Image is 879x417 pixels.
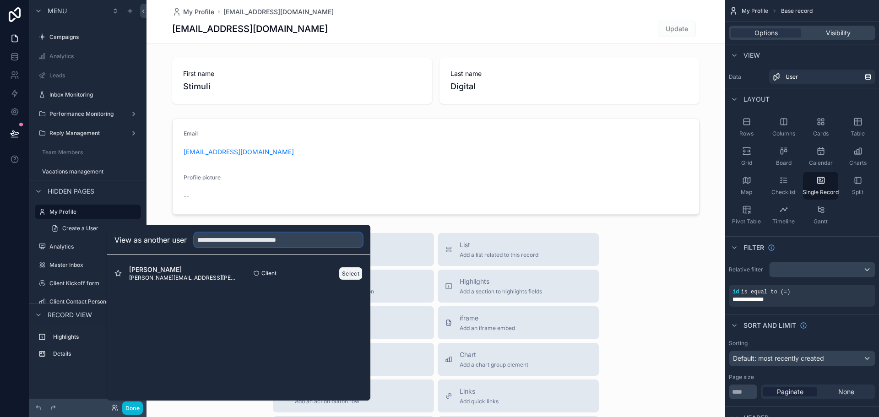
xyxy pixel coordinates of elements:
a: Reply Management [35,126,141,141]
label: Leads [49,72,139,79]
span: Charts [849,159,867,167]
span: Pivot Table [732,218,761,225]
button: Table [840,114,875,141]
label: Sorting [729,340,748,347]
button: Rows [729,114,764,141]
span: Client [261,270,277,277]
span: Default: most recently created [733,354,824,362]
label: Relative filter [729,266,765,273]
span: Options [754,28,778,38]
button: Pivot Table [729,201,764,229]
a: Client Contact Persons [35,294,141,309]
a: Team Members [35,145,141,160]
span: Record view [48,310,92,320]
a: Performance Monitoring [35,107,141,121]
label: Data [729,73,765,81]
a: Campaigns [35,30,141,44]
button: Gantt [803,201,838,229]
span: User [786,73,798,81]
h1: [EMAIL_ADDRESS][DOMAIN_NAME] [172,22,328,35]
label: Details [53,350,137,357]
a: My Profile [35,205,141,219]
span: Sort And Limit [743,321,796,330]
button: Cards [803,114,838,141]
label: Analytics [49,53,139,60]
label: Performance Monitoring [49,110,126,118]
div: scrollable content [29,325,146,370]
span: Checklist [771,189,796,196]
a: [EMAIL_ADDRESS][DOMAIN_NAME] [223,7,334,16]
label: Analytics [49,243,139,250]
span: Create a User [62,225,98,232]
label: Team Members [42,149,139,156]
button: Timeline [766,201,801,229]
span: My Profile [183,7,214,16]
a: Leads [35,68,141,83]
span: Base record [781,7,813,15]
button: Columns [766,114,801,141]
button: Select [339,267,363,280]
label: Client Kickoff form [49,280,139,287]
label: Reply Management [49,130,126,137]
span: Single Record [803,189,839,196]
button: Calendar [803,143,838,170]
a: Analytics [35,239,141,254]
button: Charts [840,143,875,170]
span: Cards [813,130,829,137]
label: Inbox Monitoring [49,91,139,98]
span: id [732,289,739,295]
a: User [769,70,875,84]
span: None [838,387,854,396]
span: Filter [743,243,764,252]
h2: View as another user [114,234,187,245]
span: is equal to (=) [741,289,790,295]
span: Visibility [826,28,851,38]
span: View [743,51,760,60]
button: Single Record [803,172,838,200]
span: Calendar [809,159,833,167]
a: Inbox Monitoring [35,87,141,102]
span: Paginate [777,387,803,396]
button: Map [729,172,764,200]
a: Create a User [46,221,141,236]
span: My Profile [742,7,768,15]
a: My Profile [172,7,214,16]
label: Client Contact Persons [49,298,139,305]
span: Hidden pages [48,187,94,196]
label: My Profile [49,208,136,216]
span: [PERSON_NAME] [129,265,239,274]
span: Table [851,130,865,137]
button: Board [766,143,801,170]
button: Default: most recently created [729,351,875,366]
span: Board [776,159,792,167]
span: Gantt [814,218,828,225]
span: Menu [48,6,67,16]
a: Master Inbox [35,258,141,272]
label: Campaigns [49,33,139,41]
span: [PERSON_NAME][EMAIL_ADDRESS][PERSON_NAME][PERSON_NAME][DOMAIN_NAME] [129,274,239,282]
button: Grid [729,143,764,170]
span: Rows [739,130,754,137]
a: Vacations management [35,164,141,179]
a: Analytics [35,49,141,64]
span: Map [741,189,752,196]
span: Timeline [772,218,795,225]
span: Split [852,189,863,196]
span: Layout [743,95,770,104]
label: Vacations management [42,168,139,175]
button: Done [122,401,143,415]
label: Master Inbox [49,261,139,269]
span: Grid [741,159,752,167]
label: Page size [729,374,754,381]
label: Highlights [53,333,137,341]
span: Columns [772,130,795,137]
button: Split [840,172,875,200]
button: Checklist [766,172,801,200]
a: Client Kickoff form [35,276,141,291]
